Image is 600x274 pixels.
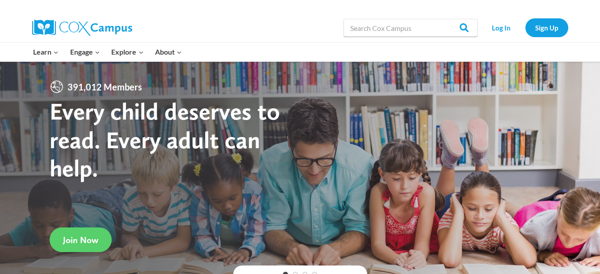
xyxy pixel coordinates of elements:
[50,97,280,182] strong: Every child deserves to read. Every adult can help.
[50,227,112,252] a: Join Now
[32,20,132,36] img: Cox Campus
[111,46,143,58] span: Explore
[344,19,478,37] input: Search Cox Campus
[33,46,59,58] span: Learn
[70,46,100,58] span: Engage
[64,80,146,94] span: 391,012 Members
[63,235,98,245] span: Join Now
[482,18,568,37] nav: Secondary Navigation
[525,18,568,37] a: Sign Up
[482,18,521,37] a: Log In
[28,43,188,61] nav: Primary Navigation
[155,46,182,58] span: About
